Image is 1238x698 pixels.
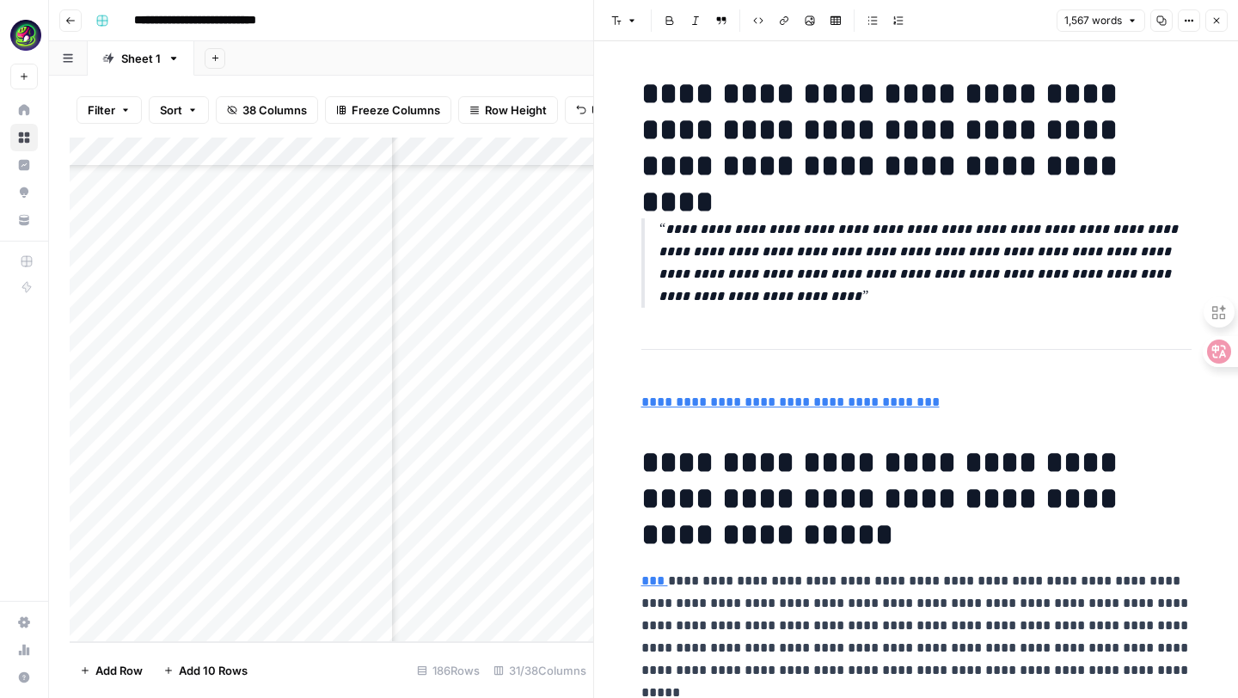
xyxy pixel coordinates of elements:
[10,664,38,691] button: Help + Support
[325,96,451,124] button: Freeze Columns
[487,657,593,684] div: 31/38 Columns
[153,657,258,684] button: Add 10 Rows
[160,101,182,119] span: Sort
[88,41,194,76] a: Sheet 1
[121,50,161,67] div: Sheet 1
[1057,9,1145,32] button: 1,567 words
[77,96,142,124] button: Filter
[179,662,248,679] span: Add 10 Rows
[410,657,487,684] div: 186 Rows
[1064,13,1122,28] span: 1,567 words
[10,96,38,124] a: Home
[70,657,153,684] button: Add Row
[10,206,38,234] a: Your Data
[95,662,143,679] span: Add Row
[10,151,38,179] a: Insights
[149,96,209,124] button: Sort
[10,636,38,664] a: Usage
[10,609,38,636] a: Settings
[242,101,307,119] span: 38 Columns
[10,14,38,57] button: Workspace: Meshy
[10,179,38,206] a: Opportunities
[352,101,440,119] span: Freeze Columns
[485,101,547,119] span: Row Height
[10,124,38,151] a: Browse
[216,96,318,124] button: 38 Columns
[88,101,115,119] span: Filter
[458,96,558,124] button: Row Height
[565,96,632,124] button: Undo
[10,20,41,51] img: Meshy Logo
